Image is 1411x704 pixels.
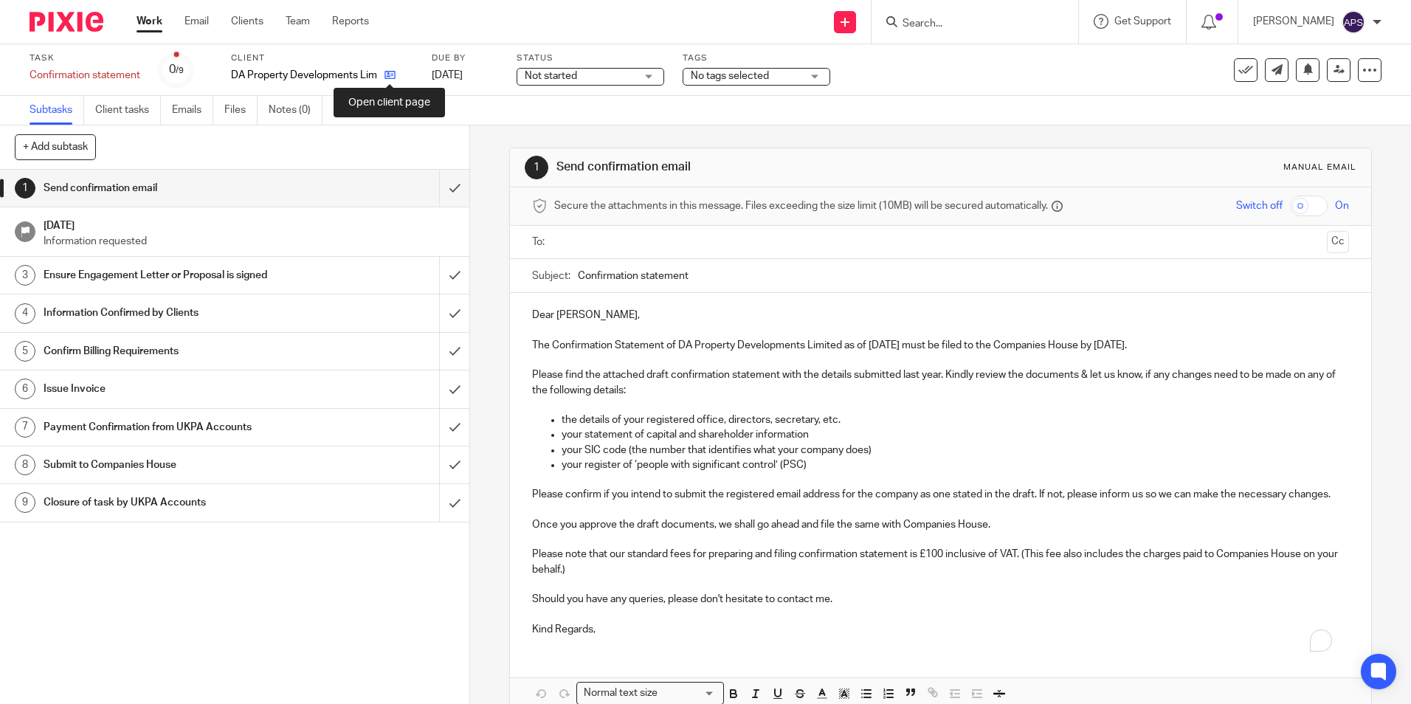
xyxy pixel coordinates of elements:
[580,686,660,701] span: Normal text size
[556,159,972,175] h1: Send confirmation email
[231,14,263,29] a: Clients
[562,458,1348,472] p: your register of ‘people with significant control’ (PSC)
[30,68,140,83] div: Confirmation statement
[172,96,213,125] a: Emails
[184,14,209,29] a: Email
[901,18,1034,31] input: Search
[432,52,498,64] label: Due by
[44,215,455,233] h1: [DATE]
[137,14,162,29] a: Work
[334,96,390,125] a: Audit logs
[532,367,1348,398] p: Please find the attached draft confirmation statement with the details submitted last year. Kindl...
[44,454,297,476] h1: Submit to Companies House
[532,338,1348,353] p: The Confirmation Statement of DA Property Developments Limited as of [DATE] must be filed to the ...
[286,14,310,29] a: Team
[95,96,161,125] a: Client tasks
[44,340,297,362] h1: Confirm Billing Requirements
[15,134,96,159] button: + Add subtask
[691,71,769,81] span: No tags selected
[510,293,1370,648] div: To enrich screen reader interactions, please activate Accessibility in Grammarly extension settings
[44,378,297,400] h1: Issue Invoice
[44,302,297,324] h1: Information Confirmed by Clients
[176,66,184,75] small: /9
[15,178,35,199] div: 1
[44,416,297,438] h1: Payment Confirmation from UKPA Accounts
[1342,10,1365,34] img: svg%3E
[15,417,35,438] div: 7
[562,443,1348,458] p: your SIC code (the number that identifies what your company does)
[525,156,548,179] div: 1
[532,269,570,283] label: Subject:
[15,492,35,513] div: 9
[30,52,140,64] label: Task
[231,52,413,64] label: Client
[269,96,322,125] a: Notes (0)
[532,308,1348,322] p: Dear [PERSON_NAME],
[15,265,35,286] div: 3
[224,96,258,125] a: Files
[15,303,35,324] div: 4
[332,14,369,29] a: Reports
[525,71,577,81] span: Not started
[683,52,830,64] label: Tags
[532,517,1348,532] p: Once you approve the draft documents, we shall go ahead and file the same with Companies House.
[30,12,103,32] img: Pixie
[44,264,297,286] h1: Ensure Engagement Letter or Proposal is signed
[554,199,1048,213] span: Secure the attachments in this message. Files exceeding the size limit (10MB) will be secured aut...
[44,177,297,199] h1: Send confirmation email
[15,379,35,399] div: 6
[30,96,84,125] a: Subtasks
[1327,231,1349,253] button: Cc
[532,622,1348,637] p: Kind Regards,
[231,68,377,83] p: DA Property Developments Limited
[532,592,1348,607] p: Should you have any queries, please don't hesitate to contact me.
[15,455,35,475] div: 8
[169,61,184,78] div: 0
[15,341,35,362] div: 5
[662,686,715,701] input: Search for option
[1335,199,1349,213] span: On
[532,235,548,249] label: To:
[44,234,455,249] p: Information requested
[562,413,1348,427] p: the details of your registered office, directors, secretary, etc.
[562,427,1348,442] p: your statement of capital and shareholder information
[1236,199,1283,213] span: Switch off
[1114,16,1171,27] span: Get Support
[517,52,664,64] label: Status
[44,491,297,514] h1: Closure of task by UKPA Accounts
[432,70,463,80] span: [DATE]
[532,487,1348,502] p: Please confirm if you intend to submit the registered email address for the company as one stated...
[1253,14,1334,29] p: [PERSON_NAME]
[1283,162,1356,173] div: Manual email
[532,547,1348,577] p: Please note that our standard fees for preparing and filing confirmation statement is £100 inclus...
